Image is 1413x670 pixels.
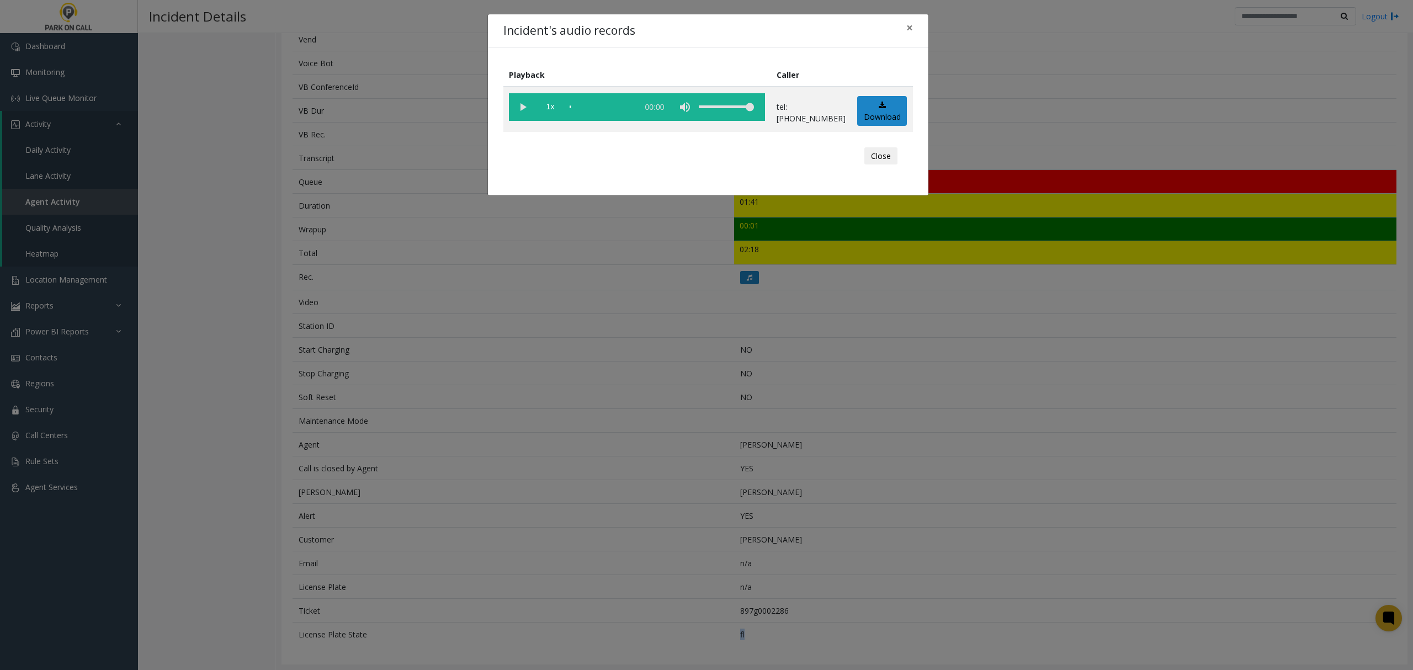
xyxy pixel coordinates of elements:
[771,63,852,87] th: Caller
[503,63,771,87] th: Playback
[777,101,846,124] p: tel:[PHONE_NUMBER]
[570,93,633,121] div: scrub bar
[906,20,913,35] span: ×
[503,22,635,40] h4: Incident's audio records
[857,96,907,126] a: Download
[899,14,921,41] button: Close
[864,147,897,165] button: Close
[536,93,564,121] span: playback speed button
[699,93,754,121] div: volume level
